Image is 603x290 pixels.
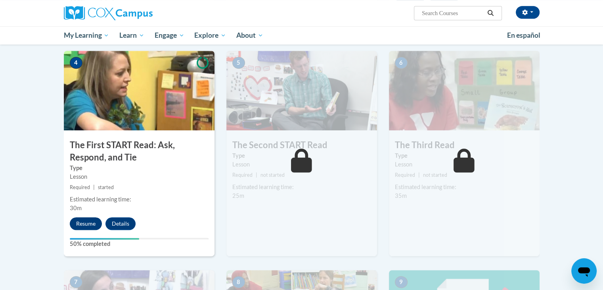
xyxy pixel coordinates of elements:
button: Search [484,8,496,18]
span: Explore [194,31,226,40]
div: Your progress [70,238,139,240]
div: Main menu [52,26,551,44]
div: Estimated learning time: [395,183,534,191]
span: 4 [70,57,82,69]
button: Details [105,217,136,230]
span: 6 [395,57,408,69]
button: Account Settings [516,6,540,19]
span: | [93,184,95,190]
a: My Learning [59,26,115,44]
span: Required [232,172,253,178]
img: Course Image [64,51,214,130]
h3: The Third Read [389,139,540,151]
div: Lesson [395,160,534,169]
img: Cox Campus [64,6,153,20]
input: Search Courses [421,8,484,18]
span: not started [423,172,447,178]
div: Lesson [70,172,209,181]
a: About [231,26,268,44]
span: 8 [232,276,245,288]
label: Type [232,151,371,160]
span: not started [260,172,285,178]
span: Required [395,172,415,178]
span: En español [507,31,540,39]
span: 35m [395,192,407,199]
h3: The First START Read: Ask, Respond, and Tie [64,139,214,164]
label: 50% completed [70,240,209,248]
label: Type [395,151,534,160]
span: 9 [395,276,408,288]
img: Course Image [226,51,377,130]
h3: The Second START Read [226,139,377,151]
span: 25m [232,192,244,199]
span: 7 [70,276,82,288]
span: | [418,172,420,178]
div: Estimated learning time: [70,195,209,204]
a: Cox Campus [64,6,214,20]
label: Type [70,164,209,172]
span: 30m [70,205,82,211]
img: Course Image [389,51,540,130]
span: About [236,31,263,40]
span: Required [70,184,90,190]
button: Resume [70,217,102,230]
div: Estimated learning time: [232,183,371,191]
span: started [98,184,114,190]
a: Explore [189,26,231,44]
span: Learn [119,31,144,40]
div: Lesson [232,160,371,169]
iframe: Button to launch messaging window [571,258,597,284]
a: Learn [114,26,149,44]
a: Engage [149,26,190,44]
a: En español [502,27,546,44]
span: Engage [155,31,184,40]
span: My Learning [63,31,109,40]
span: 5 [232,57,245,69]
span: | [256,172,257,178]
